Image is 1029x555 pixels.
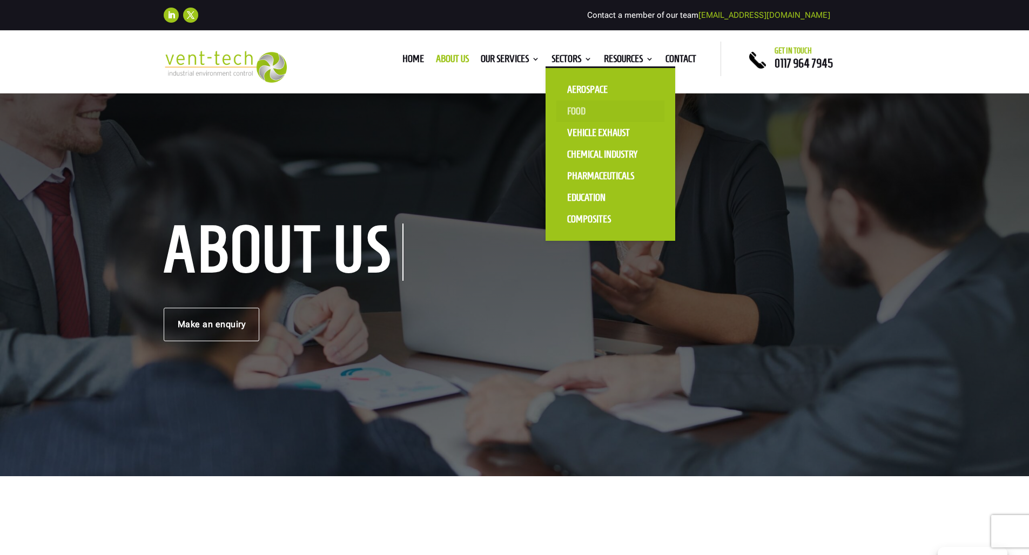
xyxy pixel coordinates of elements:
[183,8,198,23] a: Follow on X
[775,46,812,55] span: Get in touch
[665,55,696,67] a: Contact
[556,122,664,144] a: Vehicle Exhaust
[164,51,287,83] img: 2023-09-27T08_35_16.549ZVENT-TECH---Clear-background
[436,55,469,67] a: About us
[587,10,830,20] span: Contact a member of our team
[164,308,260,341] a: Make an enquiry
[556,79,664,100] a: Aerospace
[402,55,424,67] a: Home
[556,100,664,122] a: Food
[556,208,664,230] a: Composites
[481,55,540,67] a: Our Services
[604,55,654,67] a: Resources
[164,8,179,23] a: Follow on LinkedIn
[556,187,664,208] a: Education
[552,55,592,67] a: Sectors
[556,165,664,187] a: Pharmaceuticals
[164,224,403,281] h1: About us
[775,57,833,70] a: 0117 964 7945
[556,144,664,165] a: Chemical Industry
[698,10,830,20] a: [EMAIL_ADDRESS][DOMAIN_NAME]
